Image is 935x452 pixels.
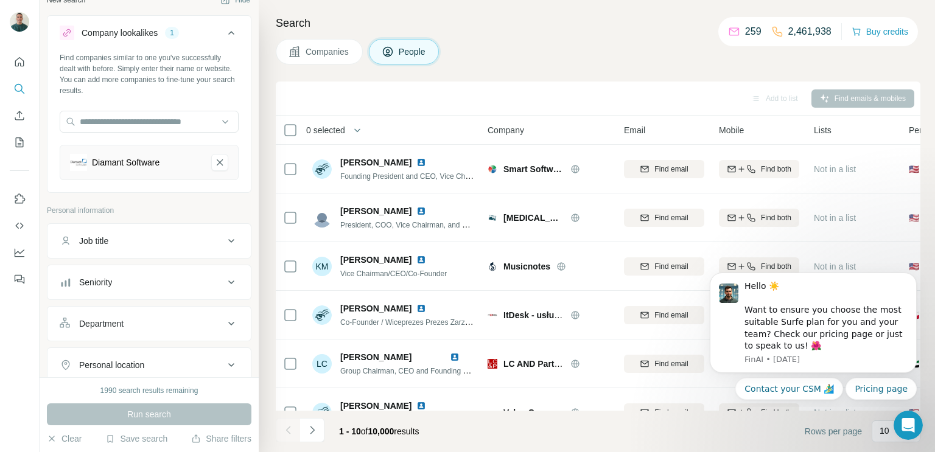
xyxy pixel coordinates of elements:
[805,425,862,437] span: Rows per page
[488,164,497,174] img: Logo of Smart Software
[488,408,497,417] img: Logo of Valeo Groupe Americas
[82,27,158,39] div: Company lookalikes
[47,433,82,445] button: Clear
[105,433,167,445] button: Save search
[450,352,460,362] img: LinkedIn logo
[47,18,251,52] button: Company lookalikes1
[624,257,704,276] button: Find email
[100,385,198,396] div: 1990 search results remaining
[10,268,29,290] button: Feedback
[10,51,29,73] button: Quick start
[416,158,426,167] img: LinkedIn logo
[503,310,655,320] span: ItDesk - usługi informatyczne dla firm
[312,305,332,325] img: Avatar
[339,426,361,436] span: 1 - 10
[340,220,489,229] span: President, COO, Vice Chairman, and Founder
[47,350,251,380] button: Personal location
[191,433,251,445] button: Share filters
[503,212,564,224] span: [MEDICAL_DATA] Check Labs
[92,156,159,169] div: Diamant Software
[503,408,599,417] span: Valeo Groupe Americas
[909,212,919,224] span: 🇺🇸
[47,226,251,256] button: Job title
[165,27,179,38] div: 1
[312,403,332,422] img: Avatar
[79,318,124,330] div: Department
[300,418,324,442] button: Navigate to next page
[488,124,524,136] span: Company
[10,188,29,210] button: Use Surfe on LinkedIn
[211,154,228,171] button: Diamant Software-remove-button
[60,52,239,96] div: Find companies similar to one you've successfully dealt with before. Simply enter their name or w...
[10,131,29,153] button: My lists
[47,309,251,338] button: Department
[47,268,251,297] button: Seniority
[416,255,426,265] img: LinkedIn logo
[79,359,144,371] div: Personal location
[361,426,368,436] span: of
[788,24,832,39] p: 2,461,938
[503,260,550,273] span: Musicnotes
[654,212,688,223] span: Find email
[880,425,889,437] p: 10
[312,354,332,374] div: LC
[306,124,345,136] span: 0 selected
[719,257,799,276] button: Find both
[340,205,411,217] span: [PERSON_NAME]
[488,359,497,369] img: Logo of LC AND Partners Project Management and Engineering
[624,306,704,324] button: Find email
[79,276,112,288] div: Seniority
[416,206,426,216] img: LinkedIn logo
[10,105,29,127] button: Enrich CSV
[339,426,419,436] span: results
[814,262,856,271] span: Not in a list
[340,254,411,266] span: [PERSON_NAME]
[654,310,688,321] span: Find email
[719,124,744,136] span: Mobile
[340,171,488,181] span: Founding President and CEO, Vice Chairman
[340,156,411,169] span: [PERSON_NAME]
[10,215,29,237] button: Use Surfe API
[654,164,688,175] span: Find email
[399,46,427,58] span: People
[312,159,332,179] img: Avatar
[503,359,727,369] span: LC AND Partners Project Management and Engineering
[340,366,487,375] span: Group Chairman, CEO and Founding Partner
[488,262,497,271] img: Logo of Musicnotes
[10,12,29,32] img: Avatar
[692,262,935,407] iframe: Intercom notifications message
[416,401,426,411] img: LinkedIn logo
[719,160,799,178] button: Find both
[488,213,497,223] img: Logo of Cancer Check Labs
[761,164,791,175] span: Find both
[814,408,856,417] span: Not in a list
[654,358,688,369] span: Find email
[814,124,832,136] span: Lists
[47,205,251,216] p: Personal information
[624,403,704,422] button: Find email
[416,304,426,313] img: LinkedIn logo
[654,261,688,272] span: Find email
[312,257,332,276] div: KM
[814,213,856,223] span: Not in a list
[761,212,791,223] span: Find both
[312,208,332,228] img: Avatar
[10,242,29,263] button: Dashboard
[488,310,497,320] img: Logo of ItDesk - usługi informatyczne dla firm
[761,261,791,272] span: Find both
[909,260,919,273] span: 🇺🇸
[852,23,908,40] button: Buy credits
[368,426,394,436] span: 10,000
[624,209,704,227] button: Find email
[909,163,919,175] span: 🇺🇸
[719,209,799,227] button: Find both
[306,46,350,58] span: Companies
[503,163,564,175] span: Smart Software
